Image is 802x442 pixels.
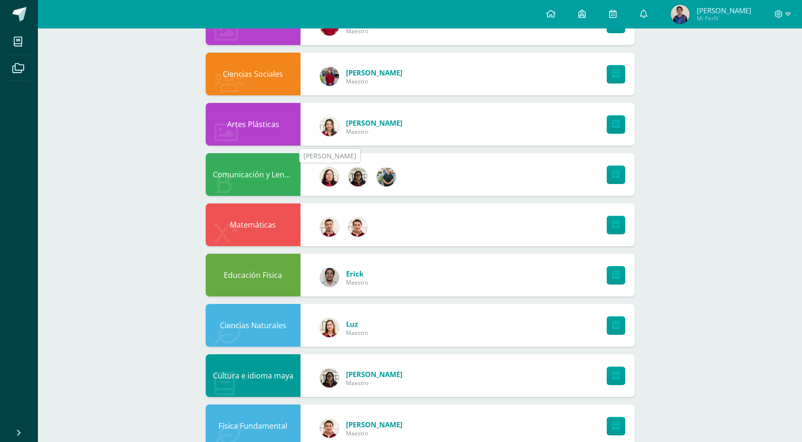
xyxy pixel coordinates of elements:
[346,420,402,429] a: [PERSON_NAME]
[320,167,339,186] img: c6b4b3f06f981deac34ce0a071b61492.png
[320,218,339,237] img: 8967023db232ea363fa53c906190b046.png
[346,379,402,387] span: Maestro
[346,329,368,337] span: Maestro
[346,27,402,35] span: Maestro
[206,153,301,196] div: Comunicación y Lenguaje
[303,151,356,161] div: [PERSON_NAME]
[206,103,301,146] div: Artes Plásticas
[346,118,402,128] a: [PERSON_NAME]
[346,319,368,329] a: Luz
[697,14,751,22] span: Mi Perfil
[206,254,301,296] div: Educación Física
[346,429,402,437] span: Maestro
[377,167,396,186] img: d3b263647c2d686994e508e2c9b90e59.png
[206,53,301,95] div: Ciencias Sociales
[346,369,402,379] a: [PERSON_NAME]
[206,203,301,246] div: Matemáticas
[346,269,368,278] a: Erick
[320,318,339,337] img: 817ebf3715493adada70f01008bc6ef0.png
[206,354,301,397] div: Cultura e idioma maya
[320,268,339,287] img: 4e0900a1d9a69e7bb80937d985fefa87.png
[320,117,339,136] img: 08cdfe488ee6e762f49c3a355c2599e7.png
[346,68,402,77] a: [PERSON_NAME]
[206,304,301,347] div: Ciencias Naturales
[320,368,339,387] img: c64be9d0b6a0f58b034d7201874f2d94.png
[346,278,368,286] span: Maestro
[346,77,402,85] span: Maestro
[320,67,339,86] img: e1f0730b59be0d440f55fb027c9eff26.png
[320,419,339,438] img: 76b79572e868f347d82537b4f7bc2cf5.png
[697,6,751,15] span: [PERSON_NAME]
[346,128,402,136] span: Maestro
[348,218,367,237] img: 76b79572e868f347d82537b4f7bc2cf5.png
[671,5,690,24] img: de6150c211cbc1f257cf4b5405fdced8.png
[348,167,367,186] img: c64be9d0b6a0f58b034d7201874f2d94.png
